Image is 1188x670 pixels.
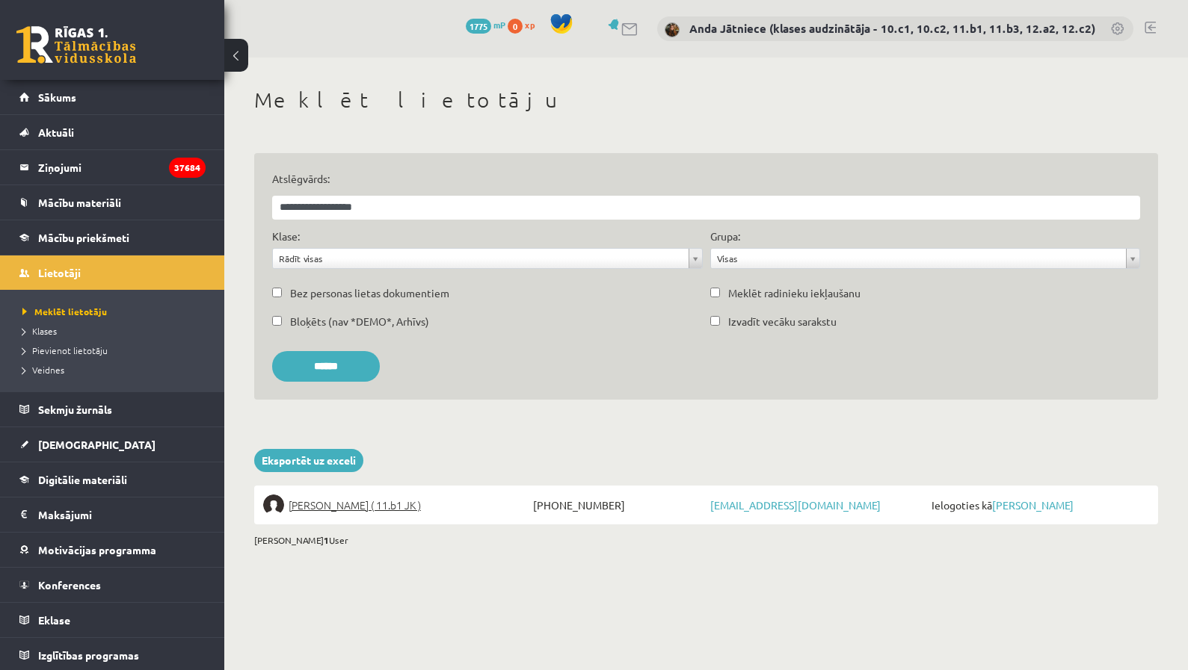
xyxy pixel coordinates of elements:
label: Atslēgvārds: [272,171,1140,187]
span: 1775 [466,19,491,34]
h1: Meklēt lietotāju [254,87,1158,113]
a: Visas [711,249,1140,268]
a: Sekmju žurnāls [19,392,206,426]
a: [PERSON_NAME] ( 11.b1 JK ) [263,494,529,515]
span: Rādīt visas [279,249,683,268]
label: Klase: [272,229,300,244]
a: Pievienot lietotāju [22,344,209,357]
a: Rādīt visas [273,249,702,268]
a: Eklase [19,603,206,637]
a: Sākums [19,80,206,114]
a: [EMAIL_ADDRESS][DOMAIN_NAME] [710,498,881,512]
span: Mācību materiāli [38,196,121,209]
a: Eksportēt uz exceli [254,449,363,472]
a: [PERSON_NAME] [992,498,1074,512]
span: Sekmju žurnāls [38,403,112,416]
img: Anda Jātniece (klases audzinātāja - 10.c1, 10.c2, 11.b1, 11.b3, 12.a2, 12.c2) [665,22,680,37]
b: 1 [324,534,329,546]
span: Klases [22,325,57,337]
a: Digitālie materiāli [19,462,206,497]
a: Mācību materiāli [19,185,206,220]
a: 0 xp [508,19,542,31]
label: Meklēt radinieku iekļaušanu [728,285,861,301]
label: Bloķēts (nav *DEMO*, Arhīvs) [290,314,429,329]
i: 37684 [169,158,206,178]
a: [DEMOGRAPHIC_DATA] [19,427,206,462]
span: Visas [717,249,1121,268]
span: Mācību priekšmeti [38,231,129,244]
span: [PERSON_NAME] ( 11.b1 JK ) [289,494,421,515]
span: Lietotāji [38,266,81,279]
span: Sākums [38,90,76,104]
legend: Maksājumi [38,497,206,532]
a: Anda Jātniece (klases audzinātāja - 10.c1, 10.c2, 11.b1, 11.b3, 12.a2, 12.c2) [689,21,1095,36]
a: Lietotāji [19,255,206,290]
span: [PHONE_NUMBER] [529,494,707,515]
a: Mācību priekšmeti [19,220,206,255]
span: mP [493,19,505,31]
a: Veidnes [22,363,209,376]
a: Konferences [19,568,206,602]
label: Grupa: [710,229,740,244]
span: Aktuāli [38,125,74,139]
span: Eklase [38,613,70,627]
legend: Ziņojumi [38,150,206,184]
a: 1775 mP [466,19,505,31]
a: Motivācijas programma [19,533,206,567]
span: Izglītības programas [38,648,139,662]
span: Meklēt lietotāju [22,305,107,317]
label: Bez personas lietas dokumentiem [290,285,449,301]
span: Digitālie materiāli [38,473,127,486]
span: Pievienot lietotāju [22,344,108,356]
label: Izvadīt vecāku sarakstu [728,314,837,329]
a: Meklēt lietotāju [22,305,209,318]
span: [DEMOGRAPHIC_DATA] [38,438,156,451]
a: Rīgas 1. Tālmācības vidusskola [16,26,136,63]
a: Aktuāli [19,115,206,149]
span: Konferences [38,578,101,592]
span: Motivācijas programma [38,543,156,556]
span: xp [525,19,535,31]
span: Ielogoties kā [928,494,1149,515]
span: 0 [508,19,523,34]
div: [PERSON_NAME] User [254,533,1158,547]
span: Veidnes [22,364,64,376]
a: Ziņojumi37684 [19,150,206,184]
a: Klases [22,324,209,338]
img: Rolands Ērglis [263,494,284,515]
a: Maksājumi [19,497,206,532]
